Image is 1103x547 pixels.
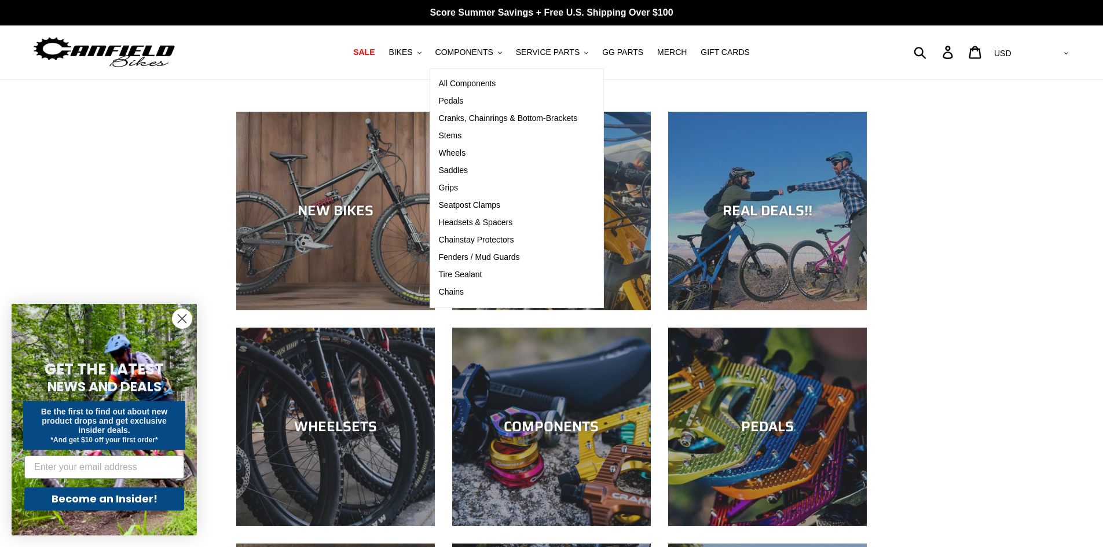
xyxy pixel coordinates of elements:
button: BIKES [383,45,427,60]
span: SERVICE PARTS [516,47,580,57]
span: Pedals [439,96,464,106]
a: All Components [430,75,587,93]
a: Headsets & Spacers [430,214,587,232]
input: Enter your email address [24,456,184,479]
a: COMPONENTS [452,328,651,526]
a: Tire Sealant [430,266,587,284]
a: Pedals [430,93,587,110]
a: GIFT CARDS [695,45,756,60]
div: REAL DEALS!! [668,203,867,219]
a: WHEELSETS [236,328,435,526]
span: All Components [439,79,496,89]
a: Seatpost Clamps [430,197,587,214]
span: Grips [439,183,458,193]
a: Chains [430,284,587,301]
span: *And get $10 off your first order* [50,436,157,444]
span: GG PARTS [602,47,643,57]
a: Fenders / Mud Guards [430,249,587,266]
span: Headsets & Spacers [439,218,513,227]
span: BIKES [389,47,412,57]
div: PEDALS [668,418,867,435]
span: Seatpost Clamps [439,200,501,210]
span: GIFT CARDS [701,47,750,57]
button: Close dialog [172,309,192,329]
a: NEW BIKES [236,112,435,310]
span: Cranks, Chainrings & Bottom-Brackets [439,113,578,123]
button: COMPONENTS [430,45,508,60]
span: Fenders / Mud Guards [439,252,520,262]
span: Saddles [439,166,468,175]
div: WHEELSETS [236,418,435,435]
img: Canfield Bikes [32,34,177,71]
button: SERVICE PARTS [510,45,594,60]
span: Tire Sealant [439,270,482,280]
span: Wheels [439,148,466,158]
span: Chainstay Protectors [439,235,514,245]
button: Become an Insider! [24,487,184,511]
span: SALE [353,47,375,57]
span: NEWS AND DEALS [47,377,162,396]
span: COMPONENTS [435,47,493,57]
a: Grips [430,179,587,197]
a: Wheels [430,145,587,162]
input: Search [920,39,950,65]
a: MERCH [651,45,692,60]
span: GET THE LATEST [45,359,164,380]
a: Cranks, Chainrings & Bottom-Brackets [430,110,587,127]
a: Saddles [430,162,587,179]
a: SALE [347,45,380,60]
a: Stems [430,127,587,145]
a: GG PARTS [596,45,649,60]
span: Chains [439,287,464,297]
a: Chainstay Protectors [430,232,587,249]
span: MERCH [657,47,687,57]
span: Be the first to find out about new product drops and get exclusive insider deals. [41,407,168,435]
a: PEDALS [668,328,867,526]
a: REAL DEALS!! [668,112,867,310]
span: Stems [439,131,462,141]
div: NEW BIKES [236,203,435,219]
div: COMPONENTS [452,418,651,435]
